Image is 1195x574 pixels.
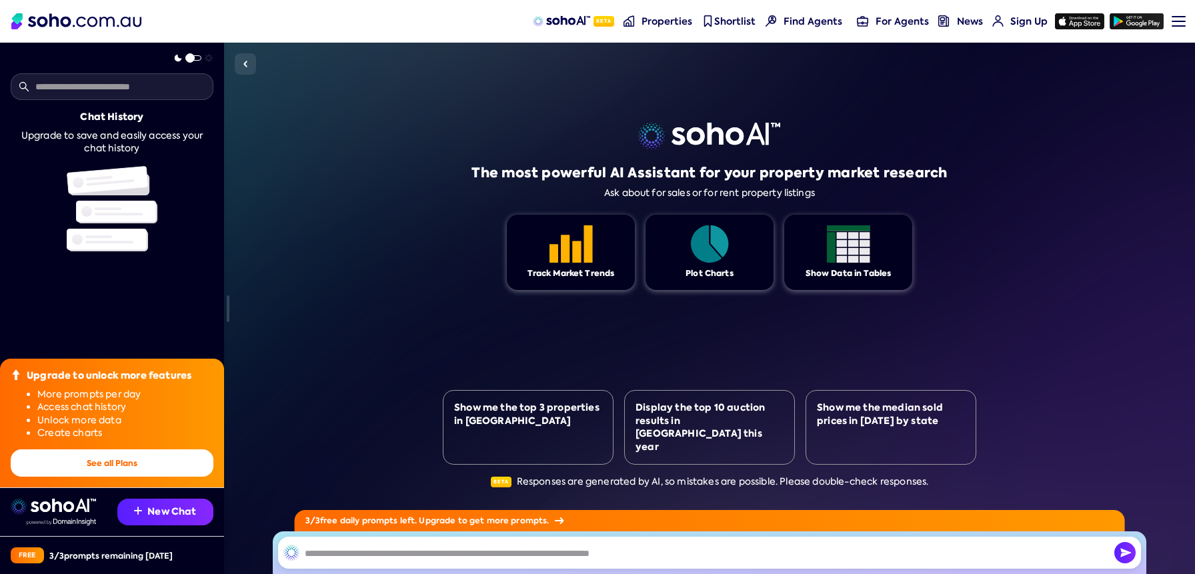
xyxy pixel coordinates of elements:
[67,166,157,251] img: Chat history illustration
[117,499,213,525] button: New Chat
[37,414,213,427] li: Unlock more data
[624,15,635,27] img: properties-nav icon
[604,187,815,199] div: Ask about for sales or for rent property listings
[957,15,983,28] span: News
[688,225,732,263] img: Feature 1 icon
[806,268,892,279] div: Show Data in Tables
[491,477,511,487] span: Beta
[11,499,96,515] img: sohoai logo
[11,449,213,477] button: See all Plans
[1114,542,1136,563] img: Send icon
[134,507,142,515] img: Recommendation icon
[686,268,734,279] div: Plot Charts
[817,401,965,427] div: Show me the median sold prices in [DATE] by state
[1114,542,1136,563] button: Send
[554,517,563,524] img: Arrow icon
[11,129,213,155] div: Upgrade to save and easily access your chat history
[1055,13,1104,29] img: app-store icon
[638,123,780,149] img: sohoai logo
[37,401,213,414] li: Access chat history
[636,401,784,453] div: Display the top 10 auction results in [GEOGRAPHIC_DATA] this year
[1110,13,1164,29] img: google-play icon
[80,111,143,124] div: Chat History
[593,16,614,27] span: Beta
[11,547,44,563] div: Free
[471,163,947,182] h1: The most powerful AI Assistant for your property market research
[11,13,141,29] img: Soho Logo
[766,15,777,27] img: Find agents icon
[237,56,253,72] img: Sidebar toggle icon
[49,550,173,561] div: 3 / 3 prompts remaining [DATE]
[11,369,21,380] img: Upgrade icon
[37,388,213,401] li: More prompts per day
[295,510,1125,531] div: 3 / 3 free daily prompts left. Upgrade to get more prompts.
[876,15,929,28] span: For Agents
[533,16,589,27] img: sohoAI logo
[527,268,615,279] div: Track Market Trends
[702,15,714,27] img: shortlist-nav icon
[549,225,593,263] img: Feature 1 icon
[1010,15,1048,28] span: Sign Up
[27,369,191,383] div: Upgrade to unlock more features
[857,15,868,27] img: for-agents-nav icon
[784,15,842,28] span: Find Agents
[642,15,692,28] span: Properties
[827,225,870,263] img: Feature 1 icon
[491,475,929,489] div: Responses are generated by AI, so mistakes are possible. Please double-check responses.
[454,401,602,427] div: Show me the top 3 properties in [GEOGRAPHIC_DATA]
[992,15,1004,27] img: for-agents-nav icon
[37,427,213,440] li: Create charts
[283,545,299,561] img: SohoAI logo black
[938,15,950,27] img: news-nav icon
[27,519,96,525] img: Data provided by Domain Insight
[714,15,756,28] span: Shortlist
